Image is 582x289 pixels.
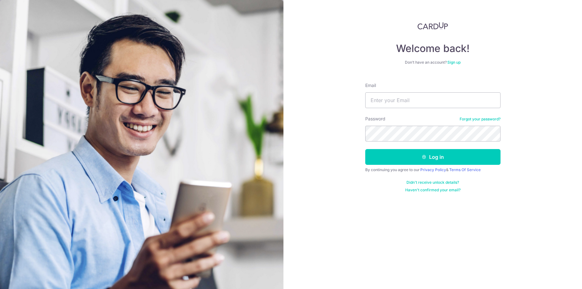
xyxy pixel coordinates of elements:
[449,167,481,172] a: Terms Of Service
[447,60,461,65] a: Sign up
[405,188,461,193] a: Haven't confirmed your email?
[406,180,459,185] a: Didn't receive unlock details?
[365,92,501,108] input: Enter your Email
[365,116,385,122] label: Password
[420,167,446,172] a: Privacy Policy
[365,149,501,165] button: Log in
[365,42,501,55] h4: Welcome back!
[365,167,501,172] div: By continuing you agree to our &
[460,117,501,122] a: Forgot your password?
[365,82,376,89] label: Email
[365,60,501,65] div: Don’t have an account?
[417,22,448,30] img: CardUp Logo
